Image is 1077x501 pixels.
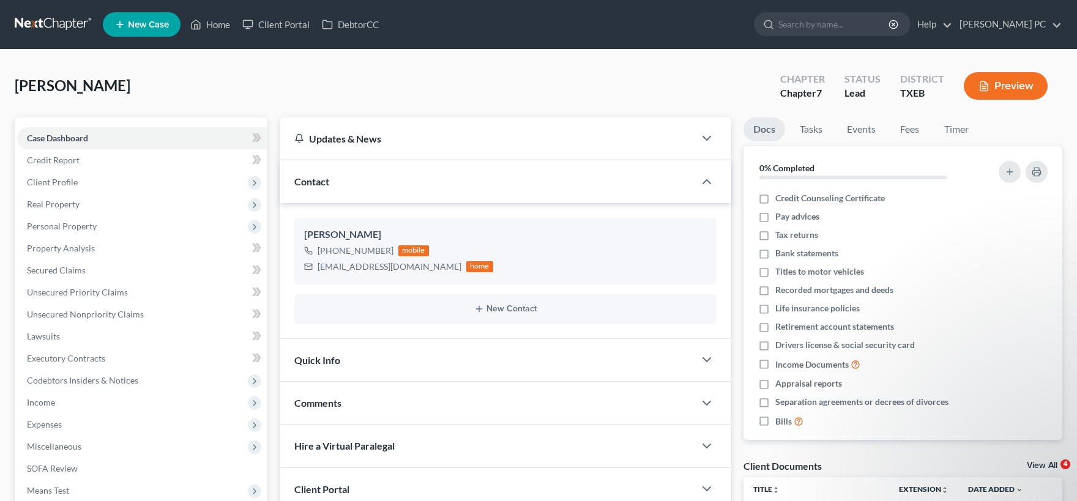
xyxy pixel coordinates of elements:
[934,117,978,141] a: Timer
[27,309,144,319] span: Unsecured Nonpriority Claims
[17,281,267,303] a: Unsecured Priority Claims
[17,149,267,171] a: Credit Report
[318,261,461,273] div: [EMAIL_ADDRESS][DOMAIN_NAME]
[294,176,329,187] span: Contact
[816,87,822,98] span: 7
[964,72,1048,100] button: Preview
[775,302,860,314] span: Life insurance policies
[27,177,78,187] span: Client Profile
[398,245,429,256] div: mobile
[844,86,881,100] div: Lead
[27,265,86,275] span: Secured Claims
[775,229,818,241] span: Tax returns
[27,287,128,297] span: Unsecured Priority Claims
[27,441,81,451] span: Miscellaneous
[17,303,267,325] a: Unsecured Nonpriority Claims
[890,117,930,141] a: Fees
[17,127,267,149] a: Case Dashboard
[953,13,1062,35] a: [PERSON_NAME] PC
[184,13,236,35] a: Home
[27,331,60,341] span: Lawsuits
[304,304,707,314] button: New Contact
[775,321,894,333] span: Retirement account statements
[294,483,349,495] span: Client Portal
[775,265,864,278] span: Titles to motor vehicles
[17,237,267,259] a: Property Analysis
[27,221,97,231] span: Personal Property
[780,72,825,86] div: Chapter
[27,419,62,429] span: Expenses
[775,192,885,204] span: Credit Counseling Certificate
[15,76,130,94] span: [PERSON_NAME]
[775,415,792,428] span: Bills
[304,228,707,242] div: [PERSON_NAME]
[27,199,80,209] span: Real Property
[900,86,944,100] div: TXEB
[236,13,316,35] a: Client Portal
[743,459,822,472] div: Client Documents
[743,117,785,141] a: Docs
[900,72,944,86] div: District
[772,486,780,494] i: unfold_more
[780,86,825,100] div: Chapter
[1016,486,1023,494] i: expand_more
[775,210,819,223] span: Pay advices
[27,485,69,495] span: Means Test
[27,375,138,385] span: Codebtors Insiders & Notices
[294,132,680,145] div: Updates & News
[17,458,267,480] a: SOFA Review
[790,117,832,141] a: Tasks
[466,261,493,272] div: home
[1060,459,1070,469] span: 4
[778,13,890,35] input: Search by name...
[1035,459,1065,489] iframe: Intercom live chat
[17,325,267,347] a: Lawsuits
[316,13,385,35] a: DebtorCC
[27,243,95,253] span: Property Analysis
[27,463,78,473] span: SOFA Review
[27,397,55,407] span: Income
[294,397,341,409] span: Comments
[27,353,105,363] span: Executory Contracts
[844,72,881,86] div: Status
[899,484,948,494] a: Extensionunfold_more
[318,245,393,257] div: [PHONE_NUMBER]
[911,13,952,35] a: Help
[775,284,893,296] span: Recorded mortgages and deeds
[837,117,885,141] a: Events
[17,259,267,281] a: Secured Claims
[968,484,1023,494] a: Date Added expand_more
[941,486,948,494] i: unfold_more
[128,20,169,29] span: New Case
[775,247,838,259] span: Bank statements
[759,163,814,173] strong: 0% Completed
[27,133,88,143] span: Case Dashboard
[775,358,849,371] span: Income Documents
[27,155,80,165] span: Credit Report
[775,396,948,408] span: Separation agreements or decrees of divorces
[775,339,915,351] span: Drivers license & social security card
[753,484,780,494] a: Titleunfold_more
[294,440,395,451] span: Hire a Virtual Paralegal
[17,347,267,369] a: Executory Contracts
[294,354,340,366] span: Quick Info
[775,377,842,390] span: Appraisal reports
